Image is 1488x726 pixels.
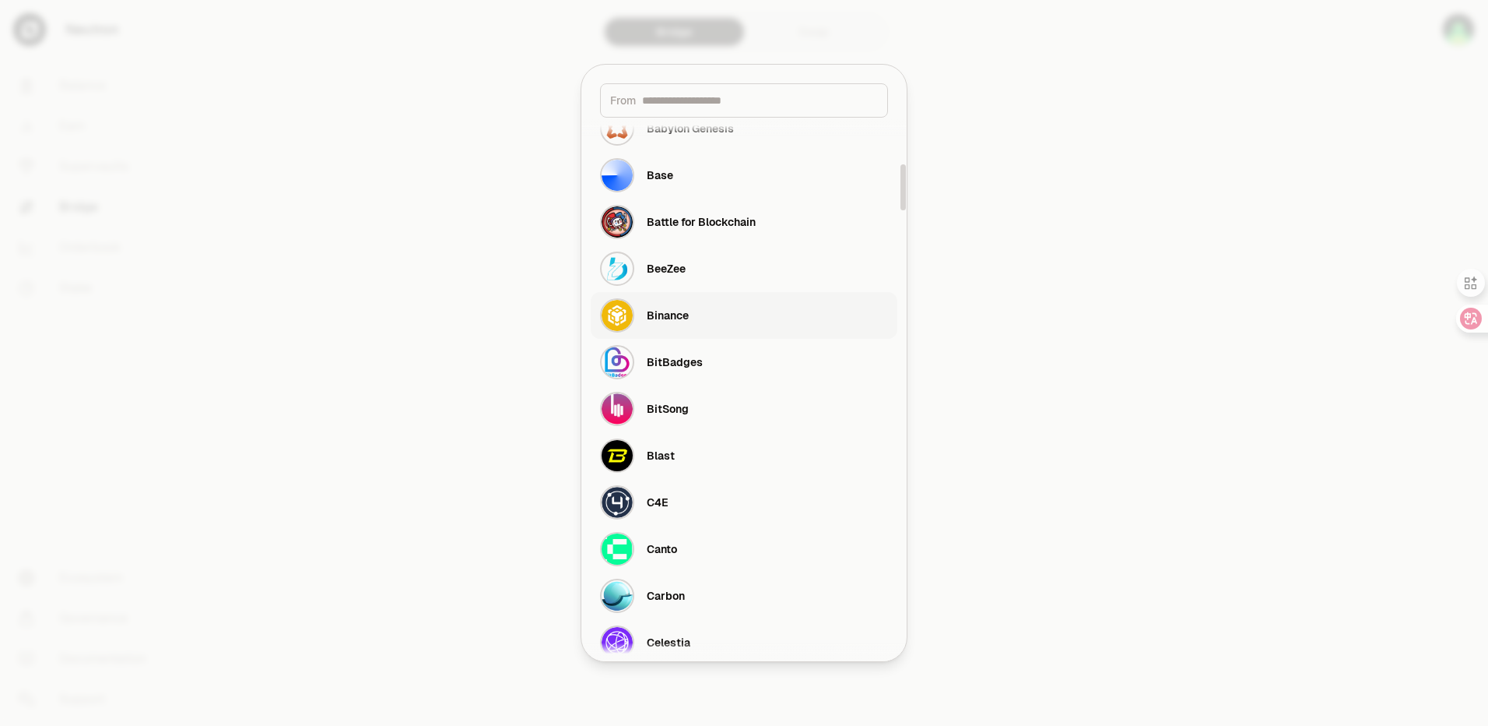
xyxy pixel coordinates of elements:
button: BeeZee LogoBeeZee [591,245,897,292]
button: Binance LogoBinance [591,292,897,339]
button: Celestia LogoCelestia [591,619,897,666]
button: Base LogoBase [591,152,897,199]
img: BitBadges Logo [600,345,634,379]
div: C4E [647,495,669,510]
button: Canto LogoCanto [591,526,897,573]
img: Celestia Logo [600,626,634,660]
button: Babylon Genesis LogoBabylon Genesis [591,105,897,152]
img: Carbon Logo [600,579,634,613]
button: BitBadges LogoBitBadges [591,339,897,386]
img: Canto Logo [600,532,634,566]
div: Canto [647,541,677,557]
img: C4E Logo [600,485,634,520]
div: BitBadges [647,354,703,370]
div: Base [647,167,673,183]
button: Carbon LogoCarbon [591,573,897,619]
img: Battle for Blockchain Logo [600,205,634,239]
img: BitSong Logo [600,392,634,426]
img: Blast Logo [600,439,634,473]
div: Celestia [647,635,690,650]
div: Blast [647,448,675,463]
div: BitSong [647,401,689,417]
img: Binance Logo [600,298,634,333]
img: Base Logo [600,158,634,192]
button: C4E LogoC4E [591,479,897,526]
div: Battle for Blockchain [647,214,756,230]
span: From [610,93,636,108]
div: BeeZee [647,261,686,277]
button: BitSong LogoBitSong [591,386,897,432]
img: BeeZee Logo [600,252,634,286]
button: Battle for Blockchain LogoBattle for Blockchain [591,199,897,245]
div: Binance [647,308,689,323]
button: Blast LogoBlast [591,432,897,479]
div: Carbon [647,588,685,604]
div: Babylon Genesis [647,121,734,136]
img: Babylon Genesis Logo [600,111,634,146]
